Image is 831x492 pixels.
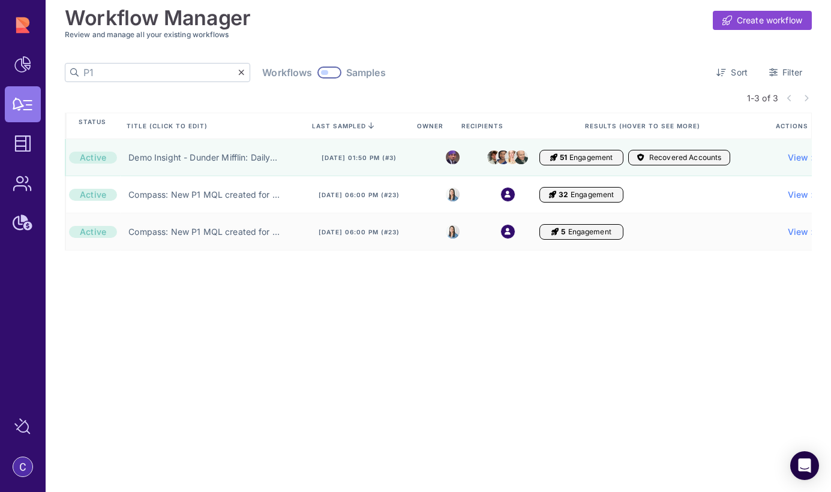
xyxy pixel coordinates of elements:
span: 5 [561,227,565,237]
span: Owner [417,122,446,130]
h3: Review and manage all your existing workflows [65,30,812,39]
i: Engagement [551,227,559,237]
span: Engagement [568,227,611,237]
span: Results (Hover to see more) [585,122,703,130]
span: 51 [560,153,567,162]
span: Engagement [569,153,613,162]
img: jim.jpeg [487,150,501,164]
img: 8525803544391_e4bc78f9dfe39fb1ff36_32.jpg [446,225,460,239]
a: View > [788,226,817,238]
span: Sort [731,67,748,79]
i: Engagement [550,153,557,162]
i: Engagement [549,190,556,200]
span: [DATE] 01:50 pm (#3) [322,153,397,162]
span: Engagement [571,190,614,200]
span: Status [79,117,106,134]
span: last sampled [312,122,366,129]
a: View > [788,189,817,201]
div: Active [69,152,117,164]
img: michael.jpeg [446,150,460,164]
div: Active [69,189,117,201]
span: Samples [346,67,386,79]
span: Title (click to edit) [127,122,210,130]
span: Recovered Accounts [649,153,722,162]
img: creed.jpeg [514,147,528,167]
span: Create workflow [737,14,802,26]
input: Search by title [83,64,238,82]
div: Active [69,226,117,238]
span: [DATE] 06:00 pm (#23) [319,228,400,236]
span: 32 [559,190,568,200]
a: Demo Insight - Dunder Mifflin: Daily Sales [128,152,280,164]
a: View > [788,152,817,164]
span: Workflows [262,67,312,79]
img: angela.jpeg [505,147,519,167]
img: kelly.png [496,147,510,167]
span: [DATE] 06:00 pm (#23) [319,191,400,199]
span: 1-3 of 3 [747,92,778,104]
img: 8525803544391_e4bc78f9dfe39fb1ff36_32.jpg [446,188,460,201]
span: Recipients [461,122,506,130]
a: Compass: New P1 MQL created for your account with an Open Opportunity (AE) [128,226,280,238]
i: Accounts [637,153,644,162]
div: Open Intercom Messenger [790,451,819,480]
span: Filter [782,67,802,79]
h1: Workflow Manager [65,6,251,30]
a: Compass: New P1 MQL created for your account with an open opportunity (BDR) [128,189,280,201]
span: Actions [776,122,811,130]
img: account-photo [13,457,32,476]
